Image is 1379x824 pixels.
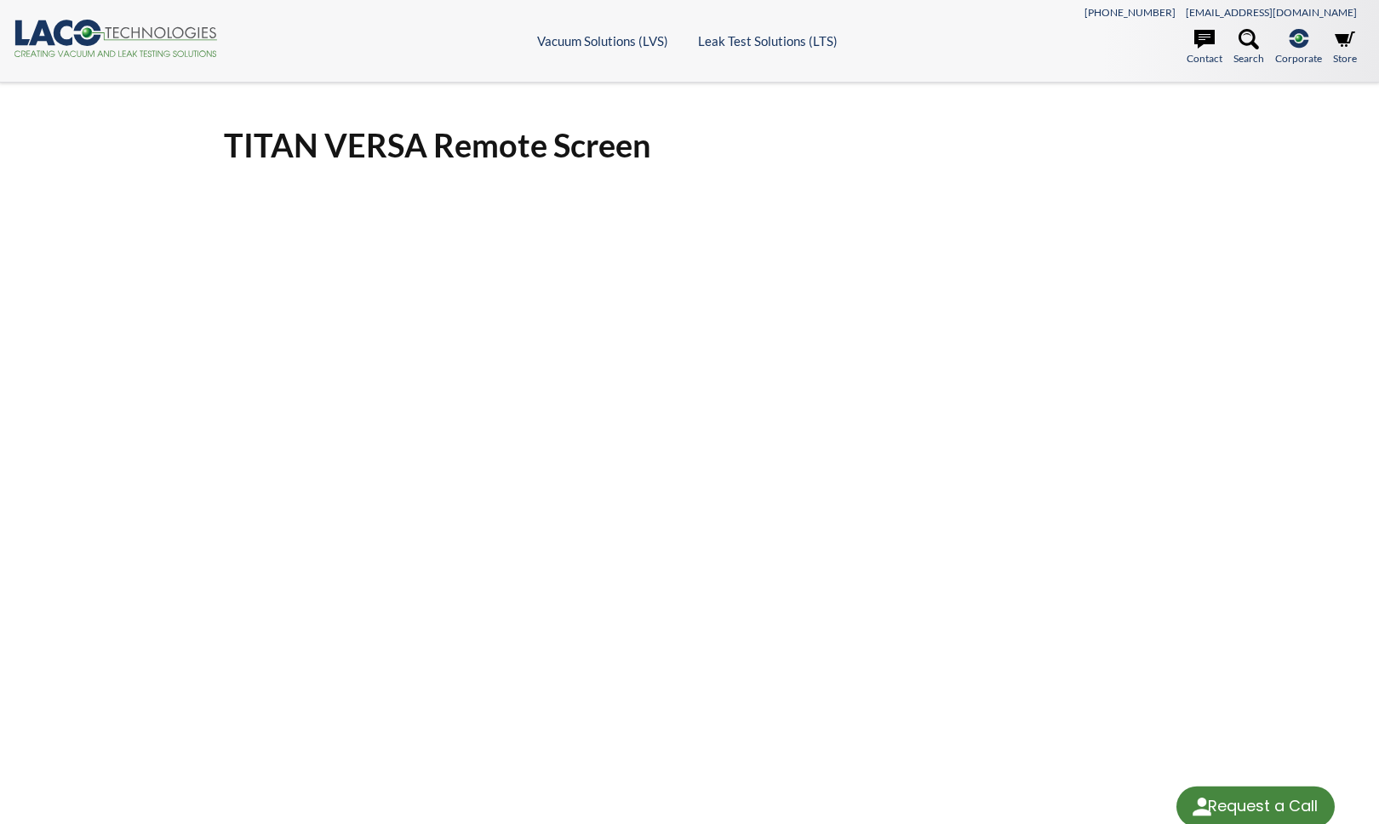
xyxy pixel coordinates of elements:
h1: TITAN VERSA Remote Screen [224,124,1155,166]
a: [EMAIL_ADDRESS][DOMAIN_NAME] [1186,6,1357,19]
img: round button [1188,793,1216,821]
a: Contact [1187,29,1222,66]
span: Corporate [1275,50,1322,66]
a: Vacuum Solutions (LVS) [537,33,668,49]
a: Leak Test Solutions (LTS) [698,33,838,49]
a: Search [1233,29,1264,66]
a: [PHONE_NUMBER] [1084,6,1176,19]
a: Store [1333,29,1357,66]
